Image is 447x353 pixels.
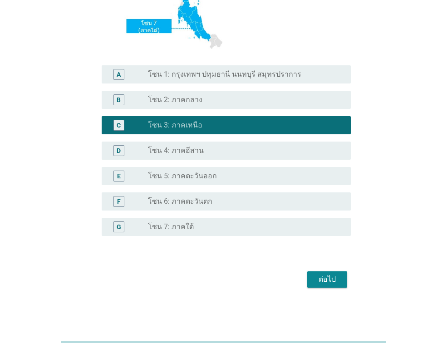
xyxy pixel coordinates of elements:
button: ต่อไป [307,271,347,288]
div: A [117,70,121,79]
div: G [117,222,121,232]
label: โซน 1: กรุงเทพฯ ปทุมธานี นนทบุรี สมุทรปราการ [148,70,301,79]
div: B [117,95,121,105]
label: โซน 7: ภาคใต้ [148,222,194,231]
div: ต่อไป [314,274,340,285]
div: C [117,121,121,130]
label: โซน 2: ภาคกลาง [148,95,202,104]
div: D [117,146,121,156]
label: โซน 6: ภาคตะวันตก [148,197,212,206]
label: โซน 3: ภาคเหนือ [148,121,202,130]
label: โซน 5: ภาคตะวันออก [148,172,217,181]
div: E [117,172,121,181]
div: F [117,197,121,206]
label: โซน 4: ภาคอีสาน [148,146,204,155]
